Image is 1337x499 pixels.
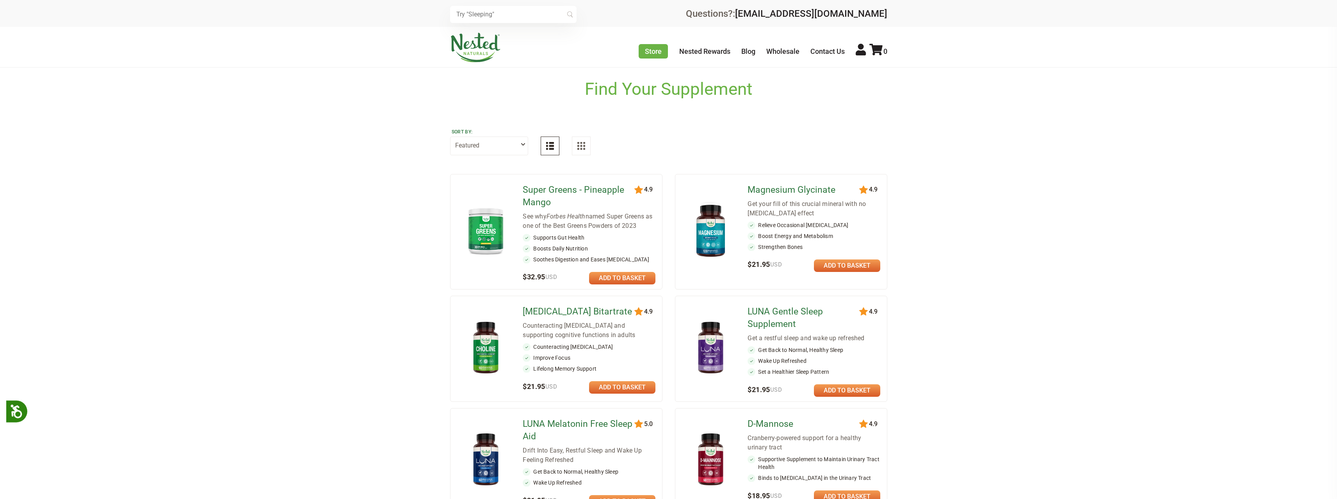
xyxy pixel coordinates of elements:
li: Supports Gut Health [523,234,655,242]
div: See why named Super Greens as one of the Best Greens Powders of 2023 [523,212,655,231]
img: Magnesium Glycinate [688,201,733,261]
li: Relieve Occasional [MEDICAL_DATA] [748,221,880,229]
a: LUNA Melatonin Free Sleep Aid [523,418,636,443]
div: Counteracting [MEDICAL_DATA] and supporting cognitive functions in adults [523,321,655,340]
span: USD [545,383,557,390]
label: Sort by: [452,129,527,135]
div: Get your fill of this crucial mineral with no [MEDICAL_DATA] effect [748,199,880,218]
div: Cranberry-powered support for a healthy urinary tract [748,433,880,452]
span: $21.95 [523,382,557,391]
img: List [546,142,554,150]
li: Boost Energy and Metabolism [748,232,880,240]
li: Supportive Supplement to Maintain Urinary Tract Health [748,455,880,471]
h1: Find Your Supplement [585,79,752,99]
a: Store [639,44,668,59]
a: D-Mannose [748,418,860,430]
img: Nested Naturals [450,33,501,62]
a: Contact Us [810,47,845,55]
a: Nested Rewards [679,47,730,55]
li: Get Back to Normal, Healthy Sleep [523,468,655,476]
li: Binds to [MEDICAL_DATA] in the Urinary Tract [748,474,880,482]
a: LUNA Gentle Sleep Supplement [748,305,860,330]
li: Lifelong Memory Support [523,365,655,373]
span: USD [545,273,557,281]
div: Drift Into Easy, Restful Sleep and Wake Up Feeling Refreshed [523,446,655,465]
li: Soothes Digestion and Eases [MEDICAL_DATA] [523,256,655,263]
li: Get Back to Normal, Healthy Sleep [748,346,880,354]
img: LUNA Gentle Sleep Supplement [688,318,733,378]
a: Wholesale [766,47,799,55]
div: Get a restful sleep and wake up refreshed [748,334,880,343]
span: USD [770,386,782,393]
img: D-Mannose [688,430,733,490]
li: Wake Up Refreshed [748,357,880,365]
a: Magnesium Glycinate [748,184,860,196]
input: Try "Sleeping" [450,6,577,23]
li: Improve Focus [523,354,655,362]
li: Set a Healthier Sleep Pattern [748,368,880,376]
a: 0 [869,47,887,55]
em: Forbes Health [547,213,586,220]
img: LUNA Melatonin Free Sleep Aid [463,430,509,490]
a: [MEDICAL_DATA] Bitartrate [523,305,636,318]
li: Wake Up Refreshed [523,479,655,487]
span: $32.95 [523,273,557,281]
span: $21.95 [748,385,782,394]
li: Counteracting [MEDICAL_DATA] [523,343,655,351]
li: Boosts Daily Nutrition [523,245,655,252]
a: [EMAIL_ADDRESS][DOMAIN_NAME] [735,8,887,19]
span: USD [770,261,782,268]
img: Super Greens - Pineapple Mango [463,204,509,257]
img: Grid [577,142,585,150]
span: 0 [883,47,887,55]
img: Choline Bitartrate [463,318,509,378]
li: Strengthen Bones [748,243,880,251]
a: Super Greens - Pineapple Mango [523,184,636,209]
span: $21.95 [748,260,782,268]
div: Questions?: [686,9,887,18]
a: Blog [741,47,755,55]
